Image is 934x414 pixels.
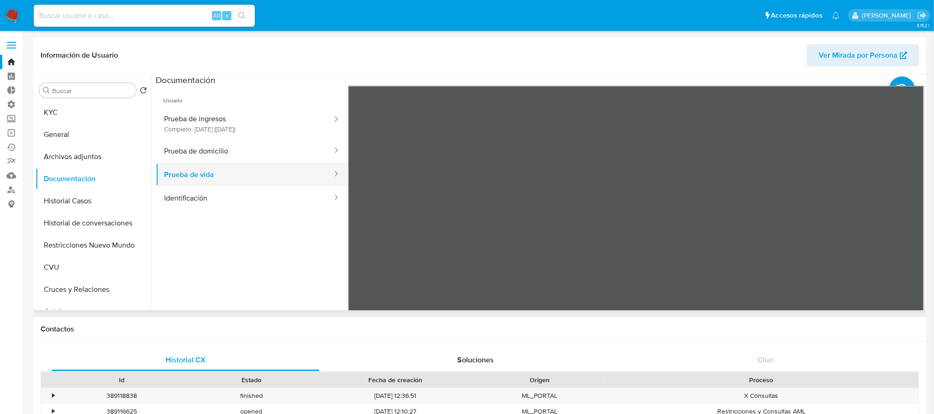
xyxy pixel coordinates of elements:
[35,190,151,212] button: Historial Casos
[187,388,316,403] div: finished
[213,11,220,20] span: Alt
[35,278,151,301] button: Cruces y Relaciones
[604,388,919,403] div: X Consultas
[34,10,255,22] input: Buscar usuario o caso...
[57,388,187,403] div: 389118838
[64,375,180,384] div: Id
[43,87,50,94] button: Buscar
[166,355,206,365] span: Historial CX
[35,301,151,323] button: Créditos
[917,11,927,20] a: Salir
[41,51,118,60] h1: Información de Usuario
[35,234,151,256] button: Restricciones Nuevo Mundo
[323,375,468,384] div: Fecha de creación
[457,355,494,365] span: Soluciones
[832,12,840,19] a: Notificaciones
[35,256,151,278] button: CVU
[41,325,919,334] h1: Contactos
[35,101,151,124] button: KYC
[35,212,151,234] button: Historial de conversaciones
[771,11,823,20] span: Accesos rápidos
[475,388,604,403] div: ML_PORTAL
[232,9,251,22] button: search-icon
[35,146,151,168] button: Archivos adjuntos
[611,375,912,384] div: Proceso
[35,124,151,146] button: General
[819,44,898,66] span: Ver Mirada por Persona
[52,87,132,95] input: Buscar
[193,375,310,384] div: Estado
[481,375,598,384] div: Origen
[52,391,54,400] div: •
[225,11,228,20] span: s
[807,44,919,66] button: Ver Mirada por Persona
[140,87,147,97] button: Volver al orden por defecto
[862,11,914,20] p: emmanuel.vitiello@mercadolibre.com
[35,168,151,190] button: Documentación
[757,355,773,365] span: Chat
[316,388,475,403] div: [DATE] 12:36:51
